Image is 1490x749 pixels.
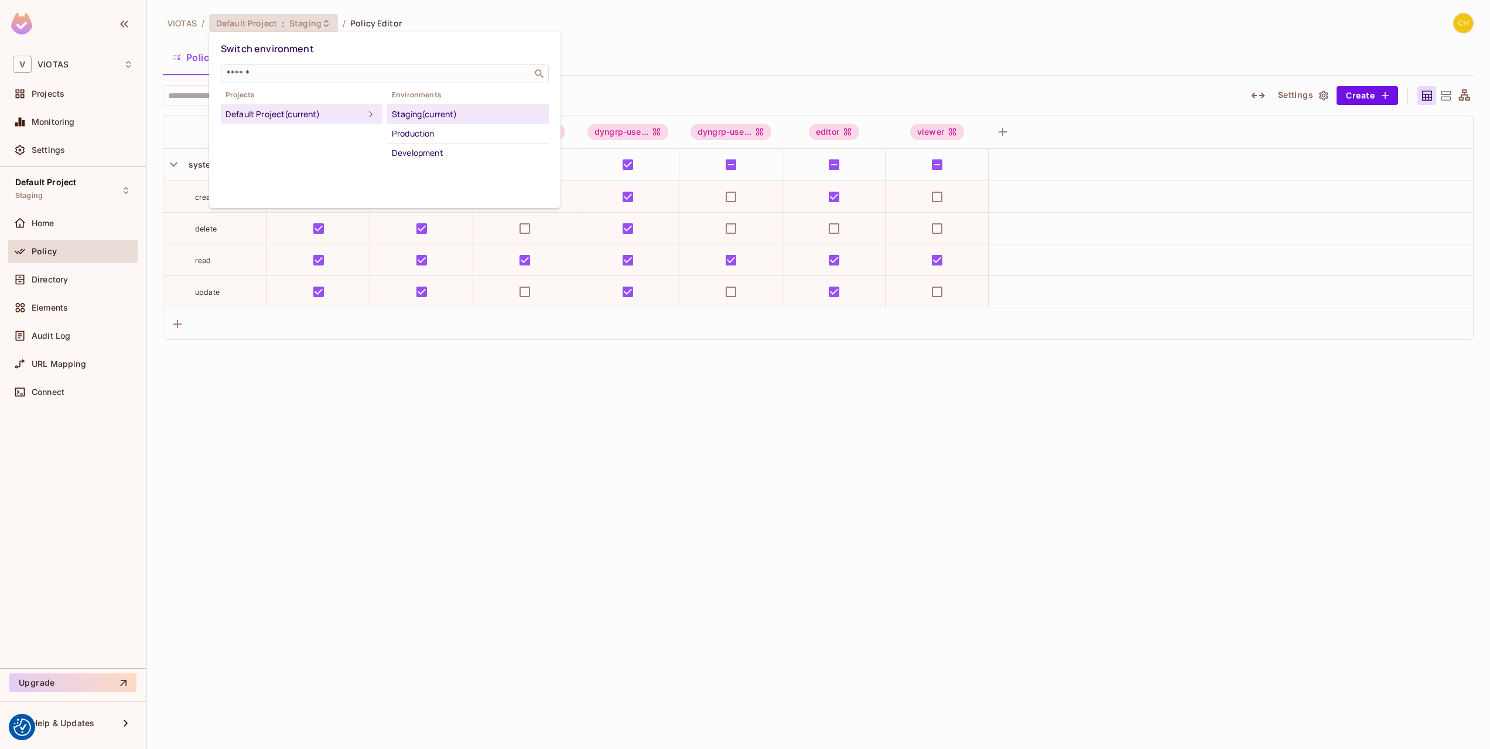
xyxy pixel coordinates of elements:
[392,127,544,141] div: Production
[221,90,382,100] span: Projects
[392,146,544,160] div: Development
[387,90,549,100] span: Environments
[13,719,31,736] button: Consent Preferences
[13,719,31,736] img: Revisit consent button
[392,107,544,121] div: Staging (current)
[221,42,314,55] span: Switch environment
[225,107,364,121] div: Default Project (current)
